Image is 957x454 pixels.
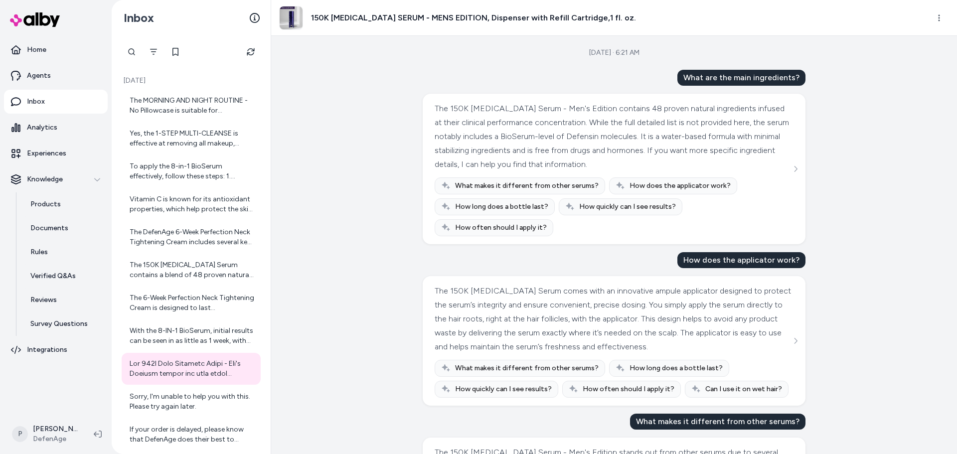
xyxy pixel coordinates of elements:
span: How long does a bottle last? [455,202,548,212]
p: [DATE] [122,76,261,86]
a: The 6-Week Perfection Neck Tightening Cream is designed to last approximately six weeks when used... [122,287,261,319]
button: Knowledge [4,167,108,191]
p: Reviews [30,295,57,305]
a: Inbox [4,90,108,114]
a: Home [4,38,108,62]
p: Inbox [27,97,45,107]
a: Agents [4,64,108,88]
p: Integrations [27,345,67,355]
span: How often should I apply it? [583,384,674,394]
div: [DATE] · 6:21 AM [589,48,639,58]
a: If your order is delayed, please know that DefenAge does their best to expedite every order, but ... [122,419,261,451]
span: DefenAge [33,434,78,444]
span: How long does a bottle last? [630,363,723,373]
span: Can I use it on wet hair? [705,384,782,394]
a: Reviews [20,288,108,312]
div: With the 8-IN-1 BioSerum, initial results can be seen in as little as 1 week, with the full range... [130,326,255,346]
p: Verified Q&As [30,271,76,281]
a: Vitamin C is known for its antioxidant properties, which help protect the skin from environmental... [122,188,261,220]
button: Filter [144,42,163,62]
button: See more [790,335,801,347]
span: How quickly can I see results? [579,202,676,212]
span: How often should I apply it? [455,223,547,233]
div: The DefenAge 6-Week Perfection Neck Tightening Cream includes several key ingredients designed to... [130,227,255,247]
div: The MORNING AND NIGHT ROUTINE - No Pillowcase is suitable for combination skin, as well as dry an... [130,96,255,116]
a: Lor 942I Dolo Sitametc Adipi - Eli's Doeiusm tempor inc utla etdol magnaa eni ad minimve quisno e... [122,353,261,385]
button: See more [790,163,801,175]
a: The MORNING AND NIGHT ROUTINE - No Pillowcase is suitable for combination skin, as well as dry an... [122,90,261,122]
button: P[PERSON_NAME]DefenAge [6,418,86,450]
div: If your order is delayed, please know that DefenAge does their best to expedite every order, but ... [130,425,255,445]
div: What makes it different from other serums? [630,414,805,430]
p: Analytics [27,123,57,133]
div: Lor 942I Dolo Sitametc Adipi - Eli's Doeiusm tempor inc utla etdol magnaa eni ad minimve quisno e... [130,359,255,379]
div: The 150K [MEDICAL_DATA] Serum comes with an innovative ampule applicator designed to protect the ... [435,284,791,354]
h3: 150K [MEDICAL_DATA] SERUM - MENS EDITION, Dispenser with Refill Cartridge,1 fl. oz. [311,12,636,24]
a: The DefenAge 6-Week Perfection Neck Tightening Cream includes several key ingredients designed to... [122,221,261,253]
div: Vitamin C is known for its antioxidant properties, which help protect the skin from environmental... [130,194,255,214]
div: What are the main ingredients? [677,70,805,86]
a: Rules [20,240,108,264]
a: Products [20,192,108,216]
div: How does the applicator work? [677,252,805,268]
span: What makes it different from other serums? [455,181,599,191]
div: The 150K [MEDICAL_DATA] Serum - Men's Edition contains 48 proven natural ingredients infused at t... [435,102,791,171]
a: Analytics [4,116,108,140]
a: Documents [20,216,108,240]
a: Experiences [4,142,108,165]
a: Sorry, I'm unable to help you with this. Please try again later. [122,386,261,418]
a: To apply the 8-in-1 BioSerum effectively, follow these steps: 1. Cleanse Your Face: Start with a ... [122,155,261,187]
img: alby Logo [10,12,60,27]
span: How does the applicator work? [630,181,731,191]
a: Yes, the 1-STEP MULTI-CLEANSE is effective at removing all makeup, including heavy makeup and wat... [122,123,261,154]
span: What makes it different from other serums? [455,363,599,373]
p: Products [30,199,61,209]
p: Agents [27,71,51,81]
div: Sorry, I'm unable to help you with this. Please try again later. [130,392,255,412]
span: How quickly can I see results? [455,384,552,394]
p: Survey Questions [30,319,88,329]
div: The 150K [MEDICAL_DATA] Serum contains a blend of 48 proven natural ingredients infused at their ... [130,260,255,280]
button: Refresh [241,42,261,62]
span: P [12,426,28,442]
a: Verified Q&As [20,264,108,288]
div: The 6-Week Perfection Neck Tightening Cream is designed to last approximately six weeks when used... [130,293,255,313]
p: Rules [30,247,48,257]
p: Knowledge [27,174,63,184]
a: Survey Questions [20,312,108,336]
a: Integrations [4,338,108,362]
h2: Inbox [124,10,154,25]
img: men-hair-serum-30-ml.jpg [280,6,303,29]
p: Documents [30,223,68,233]
div: Yes, the 1-STEP MULTI-CLEANSE is effective at removing all makeup, including heavy makeup and wat... [130,129,255,149]
p: Home [27,45,46,55]
a: The 150K [MEDICAL_DATA] Serum contains a blend of 48 proven natural ingredients infused at their ... [122,254,261,286]
div: To apply the 8-in-1 BioSerum effectively, follow these steps: 1. Cleanse Your Face: Start with a ... [130,161,255,181]
p: [PERSON_NAME] [33,424,78,434]
a: With the 8-IN-1 BioSerum, initial results can be seen in as little as 1 week, with the full range... [122,320,261,352]
p: Experiences [27,149,66,158]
